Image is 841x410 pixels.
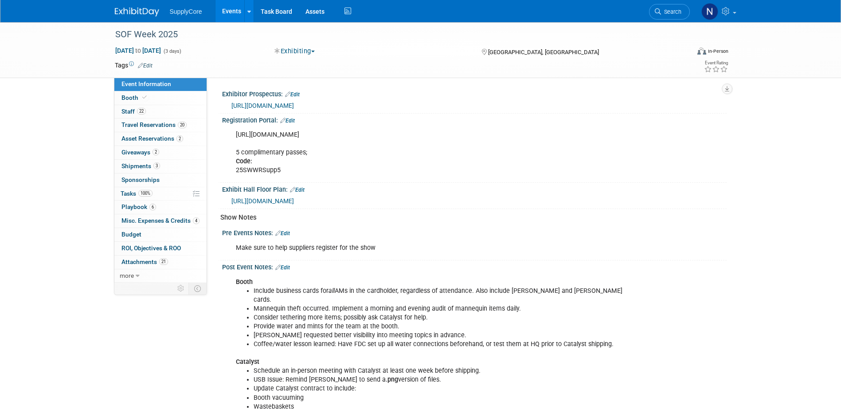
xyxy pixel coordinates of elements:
[231,102,294,109] a: [URL][DOMAIN_NAME]
[153,149,159,155] span: 2
[697,47,706,55] img: Format-Inperson.png
[704,61,728,65] div: Event Rating
[114,242,207,255] a: ROI, Objectives & ROO
[236,358,259,366] b: Catalyst
[114,256,207,269] a: Attachments21
[178,122,187,128] span: 20
[236,278,253,286] b: Booth
[488,49,599,55] span: [GEOGRAPHIC_DATA], [GEOGRAPHIC_DATA]
[138,190,153,197] span: 100%
[222,260,727,272] div: Post Event Notes:
[275,264,290,271] a: Edit
[114,91,207,105] a: Booth
[121,203,156,210] span: Playbook
[114,173,207,187] a: Sponsorships
[134,47,142,54] span: to
[280,118,295,124] a: Edit
[222,114,727,125] div: Registration Portal:
[163,48,181,54] span: (3 days)
[121,258,168,265] span: Attachments
[649,4,690,20] a: Search
[170,8,202,15] span: SupplyCore
[230,239,629,257] div: Make sure to help suppliers register for the show
[222,226,727,238] div: Pre Events Notes:
[114,160,207,173] a: Shipments3
[254,394,624,402] li: Booth vacuuming
[121,244,181,252] span: ROI, Objectives & ROO
[193,217,199,224] span: 4
[230,126,629,179] div: [URL][DOMAIN_NAME] 5 complimentary passes; 25SWWRSupp5
[254,304,624,313] li: Mannequin theft occurred. Implement a morning and evening audit of mannequin items daily.
[114,187,207,201] a: Tasks100%
[254,331,624,340] li: [PERSON_NAME] requested better visibility into meeting topics in advance.
[254,313,624,322] li: Consider tethering more items; possibly ask Catalyst for help.
[114,214,207,228] a: Misc. Expenses & Credits4
[121,149,159,156] span: Giveaways
[254,384,624,393] li: Update Catalyst contract to include:
[114,228,207,241] a: Budget
[188,283,207,294] td: Toggle Event Tabs
[386,376,398,383] b: .png
[254,322,624,331] li: Provide water and mints for the team at the booth.
[112,27,677,43] div: SOF Week 2025
[149,204,156,210] span: 6
[121,217,199,224] span: Misc. Expenses & Credits
[290,187,305,193] a: Edit
[138,63,153,69] a: Edit
[114,105,207,118] a: Staff22
[159,258,168,265] span: 21
[121,162,160,170] span: Shipments
[231,197,294,205] a: [URL][DOMAIN_NAME]
[661,8,681,15] span: Search
[222,183,727,194] div: Exhibit Hall Floor Plan:
[173,283,189,294] td: Personalize Event Tab Strip
[153,162,160,169] span: 3
[176,135,183,142] span: 2
[121,94,149,101] span: Booth
[114,269,207,283] a: more
[137,108,146,114] span: 22
[120,272,134,279] span: more
[121,135,183,142] span: Asset Reservations
[254,340,624,349] li: Coffee/water lesson learned: Have FDC set up all water connections beforehand, or test them at HQ...
[121,80,171,87] span: Event Information
[329,287,335,295] i: all
[121,121,187,128] span: Travel Reservations
[114,201,207,214] a: Playbook6
[285,91,300,98] a: Edit
[115,8,159,16] img: ExhibitDay
[254,367,624,375] li: Schedule an in-person meeting with Catalyst at least one week before shipping.
[114,78,207,91] a: Event Information
[114,146,207,159] a: Giveaways2
[121,231,141,238] span: Budget
[121,190,153,197] span: Tasks
[271,47,318,56] button: Exhibiting
[121,108,146,115] span: Staff
[254,375,624,384] li: USB Issue: Remind [PERSON_NAME] to send a version of files.
[275,230,290,237] a: Edit
[121,176,160,183] span: Sponsorships
[254,287,624,304] li: Include business cards for AMs in the cardholder, regardless of attendance. Also include [PERSON_...
[115,47,161,55] span: [DATE] [DATE]
[220,213,720,222] div: Show Notes
[142,95,147,100] i: Booth reservation complete
[114,118,207,132] a: Travel Reservations20
[236,158,252,165] b: Code:
[638,46,729,59] div: Event Format
[708,48,728,55] div: In-Person
[222,87,727,99] div: Exhibitor Prospectus:
[115,61,153,70] td: Tags
[114,132,207,146] a: Asset Reservations2
[701,3,718,20] img: Nellie Miller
